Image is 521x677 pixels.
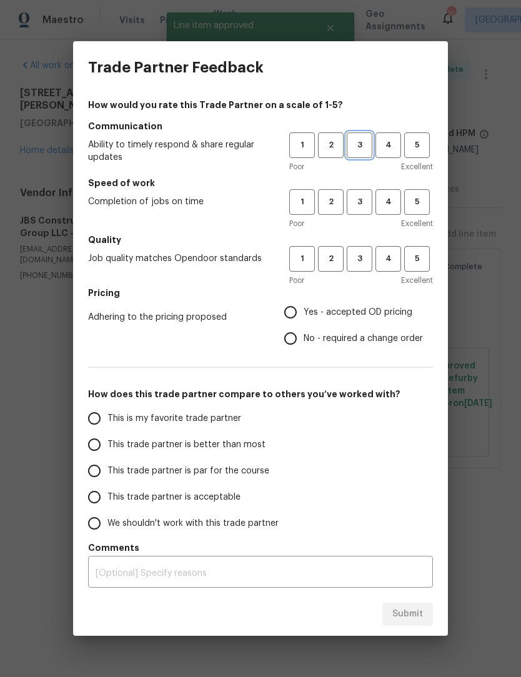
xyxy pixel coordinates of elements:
[88,99,433,111] h4: How would you rate this Trade Partner on a scale of 1-5?
[404,246,430,272] button: 5
[88,195,269,208] span: Completion of jobs on time
[318,132,344,158] button: 2
[107,491,241,504] span: This trade partner is acceptable
[88,59,264,76] h3: Trade Partner Feedback
[348,252,371,266] span: 3
[107,412,241,425] span: This is my favorite trade partner
[290,252,314,266] span: 1
[304,332,423,345] span: No - required a change order
[88,311,264,324] span: Adhering to the pricing proposed
[290,195,314,209] span: 1
[289,132,315,158] button: 1
[88,287,433,299] h5: Pricing
[348,138,371,152] span: 3
[88,541,433,554] h5: Comments
[405,138,429,152] span: 5
[319,252,342,266] span: 2
[107,438,265,452] span: This trade partner is better than most
[404,132,430,158] button: 5
[107,465,269,478] span: This trade partner is par for the course
[375,132,401,158] button: 4
[401,217,433,230] span: Excellent
[284,299,433,352] div: Pricing
[88,388,433,400] h5: How does this trade partner compare to others you’ve worked with?
[88,120,433,132] h5: Communication
[304,306,412,319] span: Yes - accepted OD pricing
[88,177,433,189] h5: Speed of work
[319,195,342,209] span: 2
[107,517,279,530] span: We shouldn't work with this trade partner
[88,234,433,246] h5: Quality
[289,217,304,230] span: Poor
[88,252,269,265] span: Job quality matches Opendoor standards
[405,195,429,209] span: 5
[348,195,371,209] span: 3
[377,195,400,209] span: 4
[289,161,304,173] span: Poor
[289,274,304,287] span: Poor
[347,132,372,158] button: 3
[319,138,342,152] span: 2
[347,189,372,215] button: 3
[347,246,372,272] button: 3
[401,274,433,287] span: Excellent
[377,252,400,266] span: 4
[318,189,344,215] button: 2
[401,161,433,173] span: Excellent
[289,246,315,272] button: 1
[404,189,430,215] button: 5
[289,189,315,215] button: 1
[375,189,401,215] button: 4
[318,246,344,272] button: 2
[88,139,269,164] span: Ability to timely respond & share regular updates
[88,405,433,536] div: How does this trade partner compare to others you’ve worked with?
[405,252,429,266] span: 5
[290,138,314,152] span: 1
[375,246,401,272] button: 4
[377,138,400,152] span: 4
